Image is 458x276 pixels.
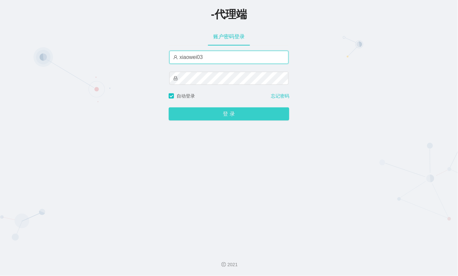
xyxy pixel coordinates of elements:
i: 图标： 锁 [173,76,178,81]
font: 2021 [227,262,238,267]
i: 图标： 版权所有 [221,262,226,267]
div: 账户密码登录 [208,28,250,46]
i: 图标： 用户 [173,55,178,60]
a: 忘记密码 [271,93,289,100]
button: 登 录 [169,107,289,120]
span: -代理端 [211,8,247,20]
span: 自动登录 [174,93,198,99]
input: 请输入 [169,51,289,64]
